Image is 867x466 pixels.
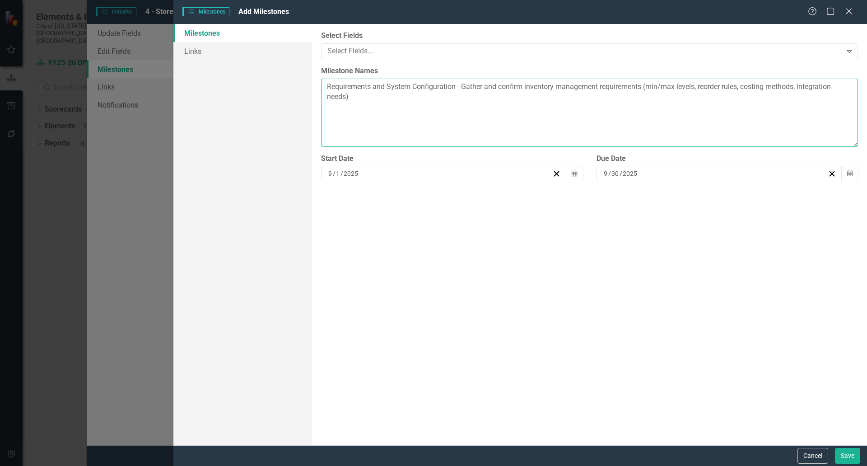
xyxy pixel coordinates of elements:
label: Select Fields [321,31,858,41]
textarea: Requirements and System Configuration - Gather and confirm inventory management requirements (min... [321,79,858,147]
span: / [340,169,343,178]
button: Save [835,448,860,464]
span: Milestones [182,7,229,16]
a: Links [173,42,312,60]
a: Milestones [173,24,312,42]
div: Due Date [597,154,858,164]
label: Milestone Names [321,66,858,76]
span: / [620,169,622,178]
span: Add Milestones [238,7,289,16]
div: Start Date [321,154,583,164]
span: / [608,169,611,178]
button: Cancel [797,448,828,464]
span: / [333,169,336,178]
